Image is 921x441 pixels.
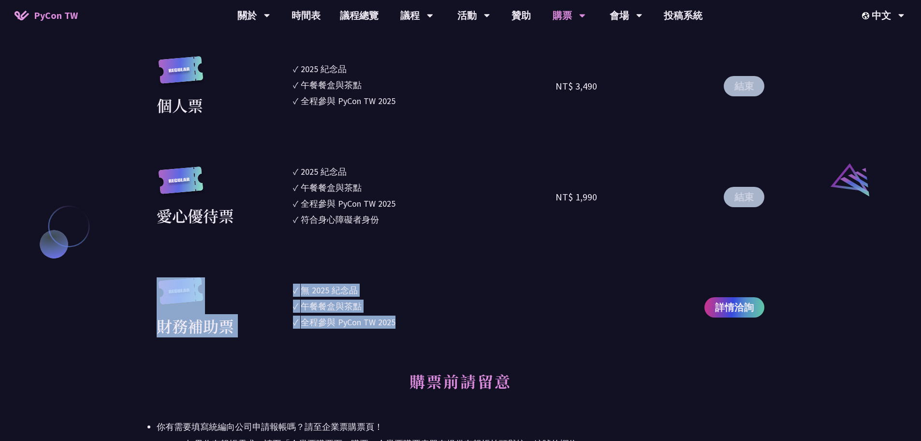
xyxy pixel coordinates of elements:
[301,94,395,107] div: 全程參與 PyCon TW 2025
[724,76,764,96] button: 結束
[862,12,872,19] img: Locale Icon
[715,300,754,315] span: 詳情洽詢
[301,284,358,297] div: 無 2025 紀念品
[293,284,556,297] li: ✓
[157,277,205,315] img: regular.8f272d9.svg
[301,78,362,91] div: 午餐餐盒與茶點
[301,300,362,313] div: 午餐餐盒與茶點
[293,197,556,210] li: ✓
[301,181,362,194] div: 午餐餐盒與茶點
[556,79,597,93] div: NT$ 3,490
[301,62,347,76] div: 2025 紀念品
[157,93,203,117] div: 個人票
[301,213,379,226] div: 符合身心障礙者身份
[293,300,556,313] li: ✓
[704,297,764,318] a: 詳情洽詢
[724,187,764,207] button: 結束
[293,62,556,76] li: ✓
[301,197,395,210] div: 全程參與 PyCon TW 2025
[293,165,556,178] li: ✓
[293,316,556,329] li: ✓
[293,78,556,91] li: ✓
[301,316,395,329] div: 全程參與 PyCon TW 2025
[157,420,764,434] div: 你有需要填寫統編向公司申請報帳嗎？請至企業票購票頁！
[293,213,556,226] li: ✓
[157,56,205,93] img: regular.8f272d9.svg
[293,94,556,107] li: ✓
[556,190,597,204] div: NT$ 1,990
[157,362,764,415] h2: 購票前請留意
[157,204,234,227] div: 愛心優待票
[301,165,347,178] div: 2025 紀念品
[293,181,556,194] li: ✓
[34,8,78,23] span: PyCon TW
[5,3,88,28] a: PyCon TW
[157,167,205,204] img: regular.8f272d9.svg
[15,11,29,20] img: Home icon of PyCon TW 2025
[157,314,234,337] div: 財務補助票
